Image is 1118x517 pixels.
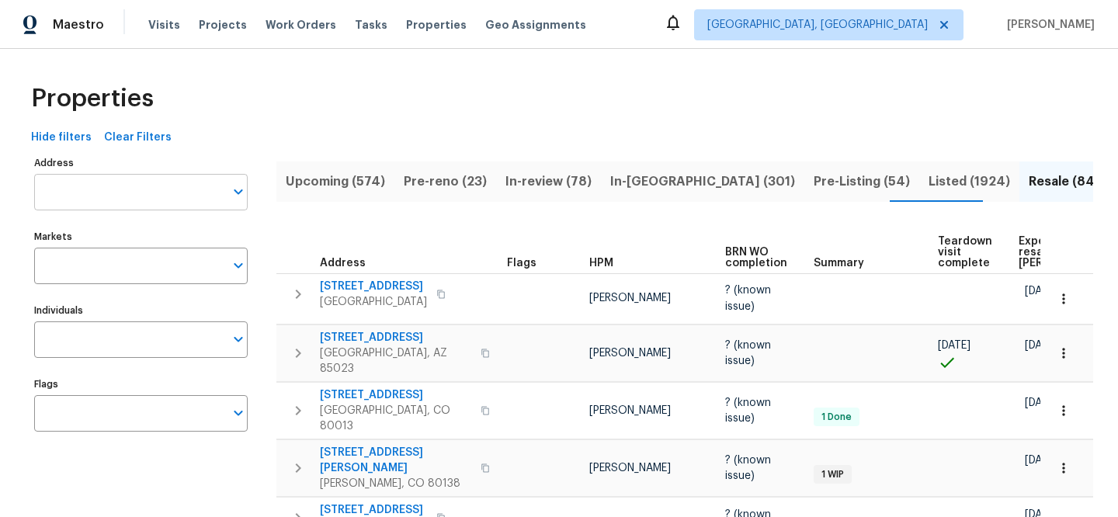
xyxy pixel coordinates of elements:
span: Pre-reno (23) [404,171,487,193]
span: [DATE] [938,340,970,351]
span: ? (known issue) [725,455,771,481]
button: Open [227,402,249,424]
span: Work Orders [266,17,336,33]
span: Visits [148,17,180,33]
span: Address [320,258,366,269]
span: [PERSON_NAME] [589,293,671,304]
span: [STREET_ADDRESS] [320,279,427,294]
span: [GEOGRAPHIC_DATA], AZ 85023 [320,345,471,376]
span: Listed (1924) [929,171,1010,193]
span: Projects [199,17,247,33]
span: [DATE] [1025,286,1057,297]
span: Upcoming (574) [286,171,385,193]
span: In-[GEOGRAPHIC_DATA] (301) [610,171,795,193]
span: [GEOGRAPHIC_DATA], CO 80013 [320,403,471,434]
span: 1 Done [815,411,858,424]
label: Address [34,158,248,168]
span: ? (known issue) [725,285,771,311]
button: Open [227,255,249,276]
label: Flags [34,380,248,389]
span: In-review (78) [505,171,592,193]
span: [PERSON_NAME] [1001,17,1095,33]
span: Maestro [53,17,104,33]
span: Properties [31,91,154,106]
span: [PERSON_NAME], CO 80138 [320,476,471,491]
button: Hide filters [25,123,98,152]
label: Individuals [34,306,248,315]
span: [PERSON_NAME] [589,405,671,416]
span: Geo Assignments [485,17,586,33]
span: [GEOGRAPHIC_DATA], [GEOGRAPHIC_DATA] [707,17,928,33]
span: Properties [406,17,467,33]
span: 1 WIP [815,468,850,481]
span: HPM [589,258,613,269]
span: Pre-Listing (54) [814,171,910,193]
span: [STREET_ADDRESS][PERSON_NAME] [320,445,471,476]
span: BRN WO completion [725,247,787,269]
span: Hide filters [31,128,92,147]
span: Flags [507,258,536,269]
span: Tasks [355,19,387,30]
span: Summary [814,258,864,269]
span: [DATE] [1025,455,1057,466]
span: ? (known issue) [725,397,771,424]
span: ? (known issue) [725,340,771,366]
span: [PERSON_NAME] [589,463,671,474]
span: Resale (848) [1029,171,1108,193]
label: Markets [34,232,248,241]
button: Clear Filters [98,123,178,152]
span: [STREET_ADDRESS] [320,387,471,403]
button: Open [227,328,249,350]
span: [STREET_ADDRESS] [320,330,471,345]
span: [GEOGRAPHIC_DATA] [320,294,427,310]
span: Expected resale [PERSON_NAME] [1019,236,1106,269]
span: [DATE] [1025,340,1057,351]
span: [PERSON_NAME] [589,348,671,359]
span: [DATE] [1025,397,1057,408]
span: Teardown visit complete [938,236,992,269]
button: Open [227,181,249,203]
span: Clear Filters [104,128,172,147]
